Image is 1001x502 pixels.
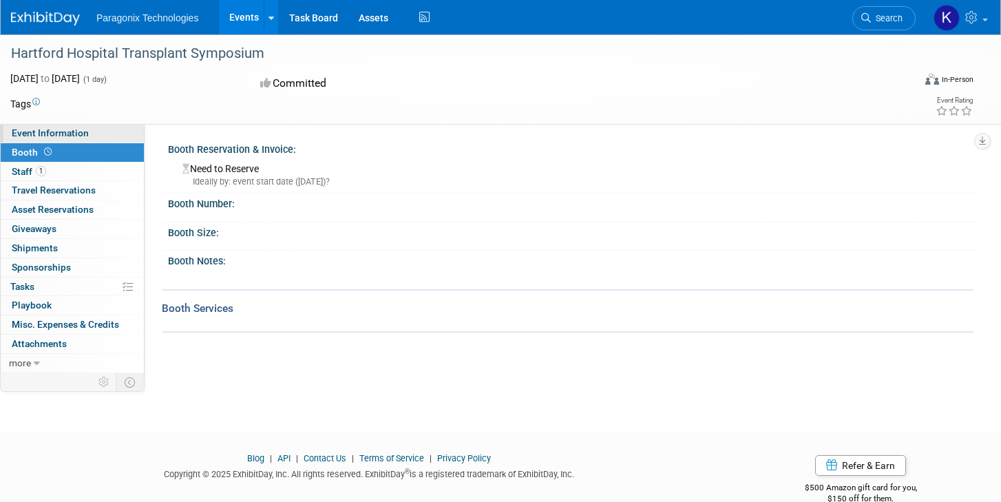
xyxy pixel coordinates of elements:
a: Attachments [1,335,144,353]
a: API [277,453,291,463]
span: | [426,453,435,463]
span: [DATE] [DATE] [10,73,80,84]
a: Misc. Expenses & Credits [1,315,144,334]
img: Krista Paplaczyk [934,5,960,31]
span: Event Information [12,127,89,138]
a: Refer & Earn [815,455,906,476]
div: Copyright © 2025 ExhibitDay, Inc. All rights reserved. ExhibitDay is a registered trademark of Ex... [10,465,728,481]
span: Misc. Expenses & Credits [12,319,119,330]
span: Staff [12,166,46,177]
div: Booth Notes: [168,251,973,268]
a: Staff1 [1,163,144,181]
span: more [9,357,31,368]
a: Search [852,6,916,30]
span: Tasks [10,281,34,292]
img: ExhibitDay [11,12,80,25]
a: Playbook [1,296,144,315]
span: (1 day) [82,75,107,84]
span: | [293,453,302,463]
span: Sponsorships [12,262,71,273]
span: Asset Reservations [12,204,94,215]
div: Ideally by: event start date ([DATE])? [182,176,963,188]
span: Booth [12,147,54,158]
a: more [1,354,144,373]
a: Giveaways [1,220,144,238]
span: Shipments [12,242,58,253]
div: Booth Reservation & Invoice: [168,139,973,156]
a: Sponsorships [1,258,144,277]
div: Committed [256,72,563,96]
a: Privacy Policy [437,453,491,463]
td: Tags [10,97,40,111]
div: Hartford Hospital Transplant Symposium [6,41,892,66]
div: Booth Size: [168,222,973,240]
a: Booth [1,143,144,162]
a: Tasks [1,278,144,296]
div: Event Rating [936,97,973,104]
a: Shipments [1,239,144,258]
td: Personalize Event Tab Strip [92,373,116,391]
a: Terms of Service [359,453,424,463]
a: Asset Reservations [1,200,144,219]
span: | [266,453,275,463]
span: Travel Reservations [12,185,96,196]
div: In-Person [941,74,973,85]
span: Playbook [12,300,52,311]
div: Booth Number: [168,194,973,211]
span: 1 [36,166,46,176]
span: | [348,453,357,463]
div: Event Format [830,72,973,92]
div: Booth Services [162,301,973,316]
div: Need to Reserve [178,158,963,188]
a: Event Information [1,124,144,143]
span: Attachments [12,338,67,349]
span: Booth not reserved yet [41,147,54,157]
sup: ® [405,468,410,475]
a: Contact Us [304,453,346,463]
a: Blog [247,453,264,463]
span: to [39,73,52,84]
img: Format-Inperson.png [925,74,939,85]
a: Travel Reservations [1,181,144,200]
span: Giveaways [12,223,56,234]
span: Paragonix Technologies [96,12,198,23]
td: Toggle Event Tabs [116,373,145,391]
span: Search [871,13,903,23]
